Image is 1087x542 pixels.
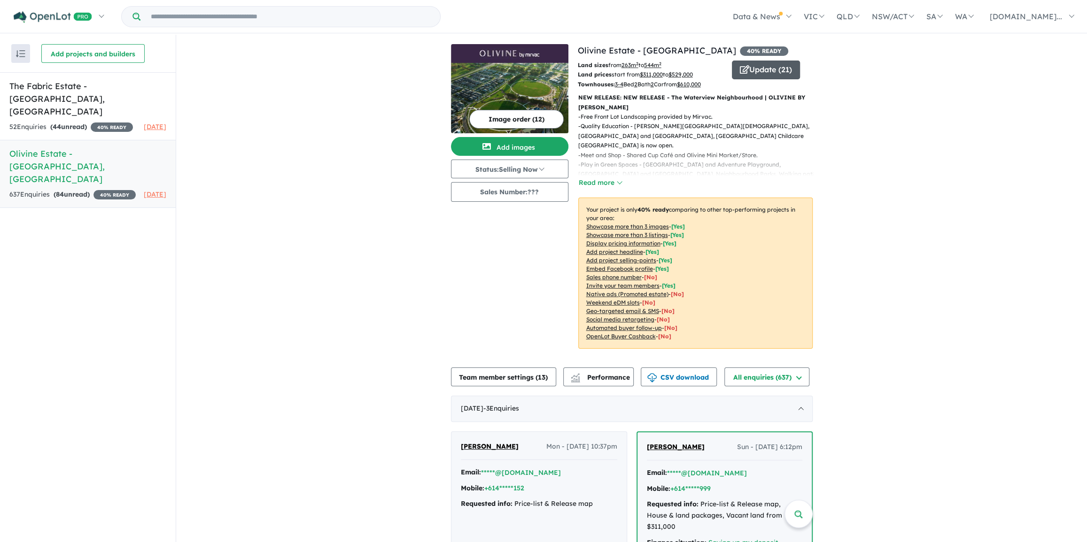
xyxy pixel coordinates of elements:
u: Sales phone number [586,274,642,281]
a: [PERSON_NAME] [647,442,705,453]
u: OpenLot Buyer Cashback [586,333,656,340]
u: Automated buyer follow-up [586,324,662,331]
strong: Email: [461,468,481,476]
u: Add project selling-points [586,257,656,264]
u: $ 311,000 [640,71,663,78]
u: Display pricing information [586,240,660,247]
span: [ No ] [644,274,657,281]
u: Weekend eDM slots [586,299,640,306]
button: Status:Selling Now [451,160,568,178]
a: [PERSON_NAME] [461,441,519,452]
span: to [638,61,661,69]
strong: Mobile: [647,484,670,493]
span: 84 [56,190,64,198]
u: Showcase more than 3 listings [586,231,668,238]
p: - Free Front Lot Landscaping provided by Mirvac. [578,112,820,122]
img: Olivine Estate - Donnybrook [451,63,568,133]
button: Image order (12) [469,110,564,129]
p: from [578,61,725,70]
b: Land sizes [578,61,608,69]
span: [ Yes ] [659,257,672,264]
span: 40 % READY [93,190,136,199]
strong: Requested info: [461,499,512,508]
span: [ Yes ] [670,231,684,238]
span: Sun - [DATE] 6:12pm [737,442,802,453]
span: [No] [664,324,677,331]
u: 544 m [644,61,661,69]
p: - Quality Education - [PERSON_NAME][GEOGRAPHIC_DATA][DEMOGRAPHIC_DATA], [GEOGRAPHIC_DATA] and [GE... [578,122,820,150]
span: [DATE] [144,190,166,198]
span: [ Yes ] [662,282,675,289]
u: $ 529,000 [668,71,693,78]
sup: 2 [636,61,638,66]
button: Performance [563,367,634,386]
span: [No] [671,290,684,298]
p: - Play in Green Spaces - [GEOGRAPHIC_DATA] and Adventure Playground, [GEOGRAPHIC_DATA] and [GEOGR... [578,160,820,189]
a: Olivine Estate - Donnybrook LogoOlivine Estate - Donnybrook [451,44,568,133]
span: [ Yes ] [645,248,659,255]
strong: Requested info: [647,500,699,508]
span: [ Yes ] [663,240,676,247]
span: [No] [658,333,671,340]
p: NEW RELEASE: NEW RELEASE - The Waterview Neighbourhood | OLIVINE BY [PERSON_NAME] [578,93,813,112]
p: Bed Bath Car from [578,80,725,89]
u: $ 610,000 [677,81,701,88]
p: - Meet and Shop - Shared Cup Café and Olivine Mini Market/Store. [578,151,820,160]
u: 2 [651,81,654,88]
strong: Mobile: [461,484,484,492]
span: 44 [53,122,61,131]
b: Townhouses: [578,81,615,88]
b: 40 % ready [637,206,669,213]
u: Showcase more than 3 images [586,223,669,230]
u: 2 [634,81,637,88]
span: [No] [661,307,675,314]
u: Invite your team members [586,282,660,289]
button: Add images [451,137,568,156]
img: Openlot PRO Logo White [14,11,92,23]
img: sort.svg [16,50,25,57]
span: [PERSON_NAME] [461,442,519,450]
span: [ Yes ] [671,223,685,230]
img: Olivine Estate - Donnybrook Logo [455,48,565,59]
u: Native ads (Promoted estate) [586,290,668,298]
span: Performance [572,373,630,382]
div: [DATE] [451,396,813,422]
u: 3-4 [615,81,623,88]
strong: ( unread) [50,122,87,131]
button: Add projects and builders [41,44,145,63]
u: Geo-targeted email & SMS [586,307,659,314]
a: Olivine Estate - [GEOGRAPHIC_DATA] [578,45,736,56]
strong: ( unread) [54,190,90,198]
strong: Email: [647,468,667,477]
span: Mon - [DATE] 10:37pm [546,441,617,452]
span: 13 [538,373,545,382]
span: [No] [642,299,655,306]
u: Embed Facebook profile [586,265,653,272]
span: to [663,71,693,78]
span: 40 % READY [740,46,788,56]
u: Add project headline [586,248,643,255]
button: Sales Number:??? [451,182,568,202]
img: bar-chart.svg [571,376,580,382]
sup: 2 [659,61,661,66]
div: Price-list & Release map [461,498,617,510]
img: line-chart.svg [571,373,579,378]
div: 52 Enquir ies [9,122,133,133]
b: Land prices [578,71,612,78]
span: 40 % READY [91,122,133,132]
img: download icon [647,373,657,382]
p: start from [578,70,725,79]
u: Social media retargeting [586,316,654,323]
span: [ Yes ] [655,265,669,272]
button: Read more [578,177,622,188]
h5: The Fabric Estate - [GEOGRAPHIC_DATA] , [GEOGRAPHIC_DATA] [9,80,166,118]
span: [PERSON_NAME] [647,443,705,451]
button: Update (21) [732,61,800,79]
span: - 3 Enquir ies [483,404,519,412]
h5: Olivine Estate - [GEOGRAPHIC_DATA] , [GEOGRAPHIC_DATA] [9,147,166,185]
u: 263 m [621,61,638,69]
div: Price-list & Release map, House & land packages, Vacant land from $311,000 [647,499,802,532]
div: 637 Enquir ies [9,189,136,200]
span: [DATE] [144,122,166,131]
span: [No] [657,316,670,323]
